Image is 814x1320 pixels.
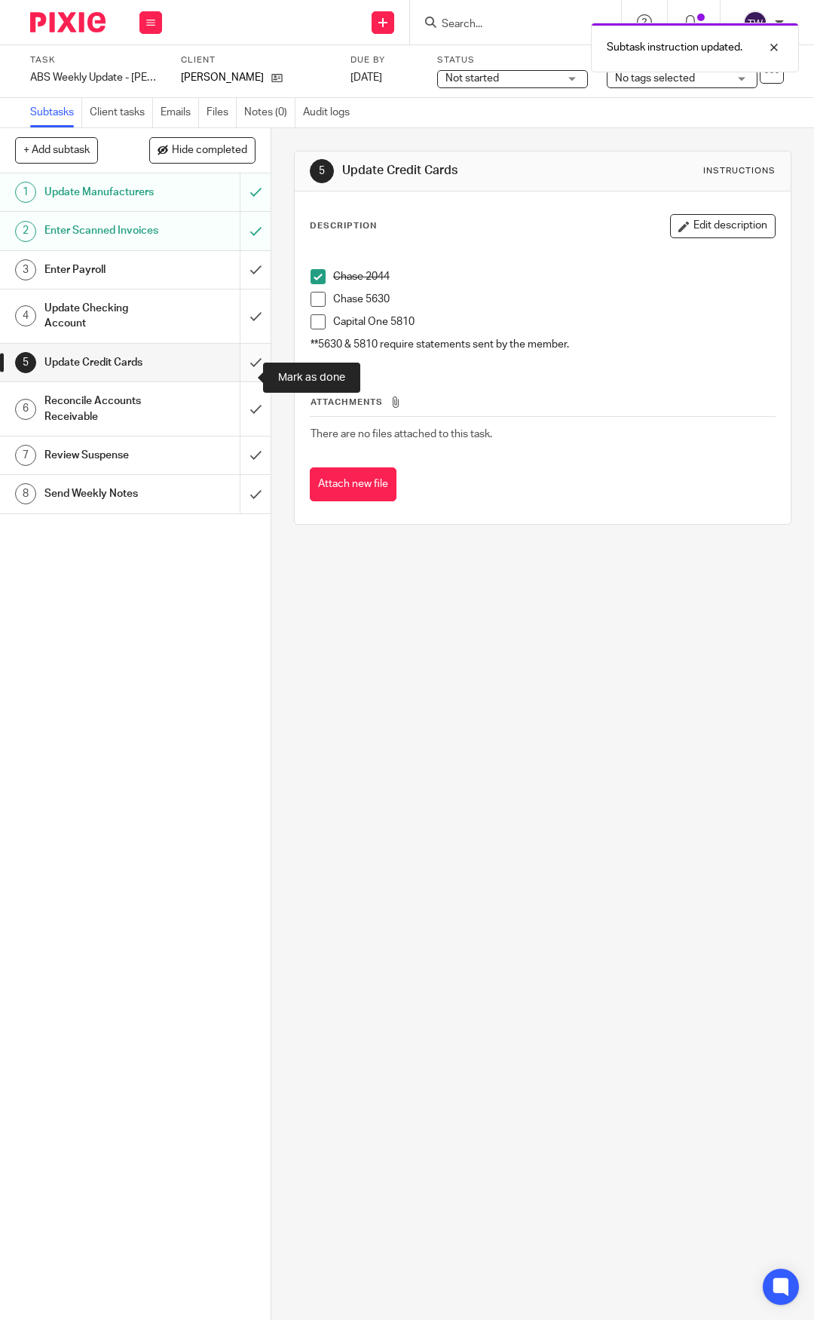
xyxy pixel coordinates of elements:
[30,12,106,32] img: Pixie
[333,269,775,284] p: Chase 2044
[30,54,162,66] label: Task
[310,220,377,232] p: Description
[44,219,165,242] h1: Enter Scanned Invoices
[15,259,36,280] div: 3
[333,314,775,329] p: Capital One 5810
[149,137,256,163] button: Hide completed
[30,70,162,85] div: ABS Weekly Update - Cahill
[181,70,264,85] p: [PERSON_NAME]
[90,98,153,127] a: Client tasks
[743,11,767,35] img: svg%3E
[350,72,382,83] span: [DATE]
[44,482,165,505] h1: Send Weekly Notes
[181,54,332,66] label: Client
[333,292,775,307] p: Chase 5630
[310,467,396,501] button: Attach new file
[15,182,36,203] div: 1
[15,483,36,504] div: 8
[244,98,295,127] a: Notes (0)
[350,54,418,66] label: Due by
[207,98,237,127] a: Files
[311,337,775,352] p: **5630 & 5810 require statements sent by the member.
[15,399,36,420] div: 6
[310,159,334,183] div: 5
[15,352,36,373] div: 5
[44,181,165,204] h1: Update Manufacturers
[615,73,695,84] span: No tags selected
[607,40,742,55] p: Subtask instruction updated.
[15,305,36,326] div: 4
[44,259,165,281] h1: Enter Payroll
[311,398,383,406] span: Attachments
[303,98,357,127] a: Audit logs
[161,98,199,127] a: Emails
[30,70,162,85] div: ABS Weekly Update - [PERSON_NAME]
[311,429,492,439] span: There are no files attached to this task.
[703,165,776,177] div: Instructions
[15,137,98,163] button: + Add subtask
[44,297,165,335] h1: Update Checking Account
[44,390,165,428] h1: Reconcile Accounts Receivable
[670,214,776,238] button: Edit description
[342,163,575,179] h1: Update Credit Cards
[44,351,165,374] h1: Update Credit Cards
[15,221,36,242] div: 2
[15,445,36,466] div: 7
[30,98,82,127] a: Subtasks
[44,444,165,467] h1: Review Suspense
[172,145,247,157] span: Hide completed
[445,73,499,84] span: Not started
